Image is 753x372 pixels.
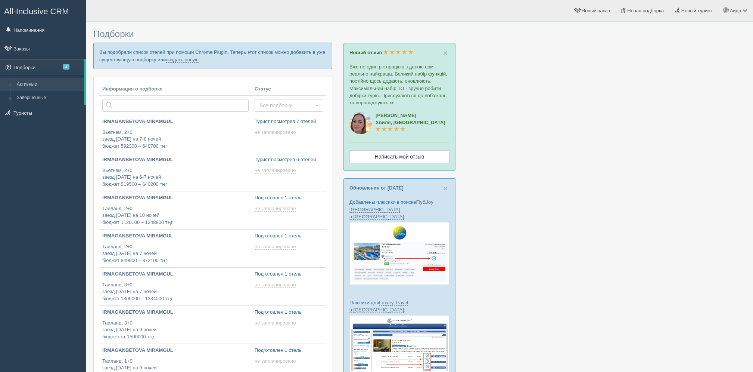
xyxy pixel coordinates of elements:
a: Обновления от [DATE] [349,185,404,191]
span: Подборки [93,29,134,39]
p: IRMAGANBETOVA MIRAMGUL [102,118,249,125]
p: Подготовлен 1 отель [255,309,323,316]
a: Завершённые [13,91,84,105]
p: Турист посмотрел 6 отелей [255,156,323,163]
span: Новая подборка [627,8,664,13]
img: fly-joy-de-proposal-crm-for-travel-agency.png [349,222,449,285]
p: Таиланд, 3+0 заезд [DATE] на 9 ночей бюджет от 1500000 тңг [102,320,249,341]
p: Подготовлен 1 отель [255,347,323,354]
p: Таиланд, 2+0 заезд [DATE] на 7 ночей бюджет 849900 – 872100 тңг [102,243,249,264]
a: Luxury Travel в [GEOGRAPHIC_DATA] [349,300,408,313]
span: All-Inclusive CRM [4,7,69,16]
span: × [443,49,448,57]
button: Close [443,49,448,57]
p: IRMAGANBETOVA MIRAMGUL [102,156,249,163]
a: Активные [13,78,84,91]
p: Таиланд, 2+0 заезд [DATE] на 10 ночей бюджет 1120100 – 1248800 тңг [102,205,249,226]
span: не запланировано [255,358,296,364]
p: IRMAGANBETOVA MIRAMGUL [102,271,249,278]
p: Вьетнам, 2+0 заезд [DATE] на 7-8 ночей бюджет 592300 – 640700 тңг [102,129,249,150]
p: IRMAGANBETOVA MIRAMGUL [102,347,249,354]
a: All-Inclusive CRM [0,0,85,21]
th: Информация о подборке [99,83,252,96]
a: не запланировано [255,206,297,212]
p: Вы подобрали список отелей при помощи Chrome Plugin. Теперь этот список можно добавить в уже суще... [93,43,332,69]
p: Добавлены плюсики в поиске : [349,199,449,220]
span: Новый турист [681,8,712,13]
span: не запланировано [255,206,296,212]
a: создать новую [166,57,199,63]
a: не запланировано [255,320,297,326]
a: IRMAGANBETOVA MIRAMGUL Таиланд, 2+0заезд [DATE] на 7 ночейбюджет 849900 – 872100 тңг [99,230,252,267]
p: Подготовлен 1 отель [255,271,323,278]
a: не запланировано [255,167,297,173]
a: не запланировано [255,358,297,364]
th: Статус [252,83,326,96]
p: Подготовлен 1 отель [255,233,323,240]
input: Поиск по стране или туристу [102,99,249,112]
p: Подготовлен 1 отель [255,194,323,202]
p: IRMAGANBETOVA MIRAMGUL [102,309,249,316]
a: Fly&Joy [GEOGRAPHIC_DATA] в [GEOGRAPHIC_DATA] [349,199,433,219]
p: Таиланд, 3+0 заезд [DATE] на 7 ночей бюджет 1300000 – 1334000 тңг [102,282,249,302]
a: не запланировано [255,282,297,288]
a: IRMAGANBETOVA MIRAMGUL Вьетнам, 2+0заезд [DATE] на 7-8 ночейбюджет 592300 – 640700 тңг [99,115,252,153]
span: Новый заказ [582,8,610,13]
a: Написать мой отзыв [349,150,449,163]
button: Close [443,184,448,192]
p: Турист посмотрел 7 отелей [255,118,323,125]
span: Все подборки [259,102,314,109]
button: Все подборки [255,99,323,112]
span: Аида [730,8,741,13]
p: Вже не один рік працюю з даною срм - реально найкраща. Великий набір функцій, постійно щось додаю... [349,63,449,106]
p: IRMAGANBETOVA MIRAMGUL [102,194,249,202]
span: не запланировано [255,282,296,288]
span: не запланировано [255,244,296,250]
span: не запланировано [255,129,296,135]
span: не запланировано [255,320,296,326]
span: 1 [63,64,69,70]
a: IRMAGANBETOVA MIRAMGUL Таиланд, 3+0заезд [DATE] на 9 ночейбюджет от 1500000 тңг [99,306,252,344]
a: [PERSON_NAME]Хвиля, [GEOGRAPHIC_DATA] [376,113,445,132]
p: Плюсики для : [349,299,449,313]
p: Вьетнам, 2+0 заезд [DATE] на 6-7 ночей бюджет 519500 – 640200 тңг [102,167,249,188]
span: не запланировано [255,167,296,173]
a: IRMAGANBETOVA MIRAMGUL Таиланд, 2+0заезд [DATE] на 10 ночейбюджет 1120100 – 1248800 тңг [99,191,252,229]
span: × [443,184,448,193]
a: IRMAGANBETOVA MIRAMGUL Вьетнам, 2+0заезд [DATE] на 6-7 ночейбюджет 519500 – 640200 тңг [99,153,252,191]
a: IRMAGANBETOVA MIRAMGUL Таиланд, 3+0заезд [DATE] на 7 ночейбюджет 1300000 – 1334000 тңг [99,268,252,305]
a: не запланировано [255,129,297,135]
a: Новый отзыв [349,50,413,55]
a: не запланировано [255,244,297,250]
p: IRMAGANBETOVA MIRAMGUL [102,233,249,240]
